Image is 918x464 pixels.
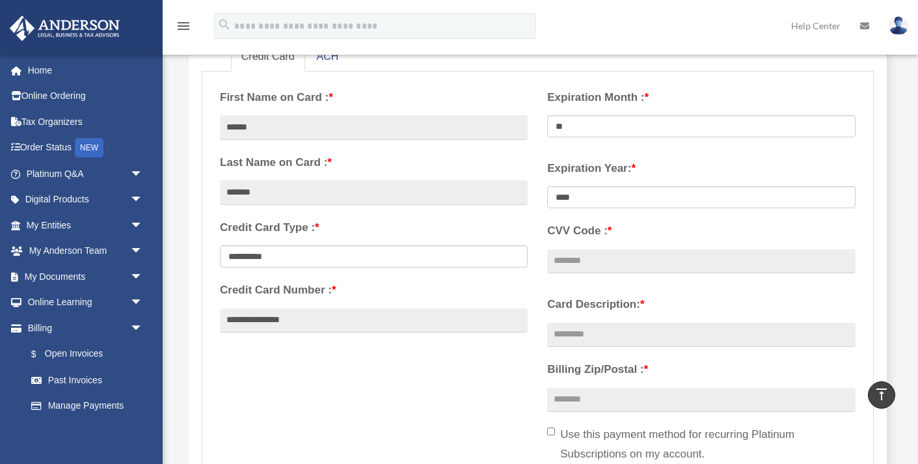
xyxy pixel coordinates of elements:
[547,295,855,314] label: Card Description:
[220,153,528,172] label: Last Name on Card :
[9,161,163,187] a: Platinum Q&Aarrow_drop_down
[130,187,156,213] span: arrow_drop_down
[6,16,124,41] img: Anderson Advisors Platinum Portal
[176,23,191,34] a: menu
[220,218,528,238] label: Credit Card Type :
[9,57,163,83] a: Home
[130,315,156,342] span: arrow_drop_down
[9,238,163,264] a: My Anderson Teamarrow_drop_down
[874,387,889,402] i: vertical_align_top
[75,138,103,157] div: NEW
[9,418,163,444] a: Events Calendar
[547,428,555,435] input: Use this payment method for recurring Platinum Subscriptions on my account.
[9,135,163,161] a: Order StatusNEW
[130,161,156,187] span: arrow_drop_down
[547,360,855,379] label: Billing Zip/Postal :
[176,18,191,34] i: menu
[306,42,349,72] a: ACH
[9,109,163,135] a: Tax Organizers
[9,315,163,341] a: Billingarrow_drop_down
[130,238,156,265] span: arrow_drop_down
[889,16,908,35] img: User Pic
[130,290,156,316] span: arrow_drop_down
[130,264,156,290] span: arrow_drop_down
[220,280,528,300] label: Credit Card Number :
[217,18,232,32] i: search
[9,290,163,316] a: Online Learningarrow_drop_down
[18,341,163,368] a: $Open Invoices
[231,42,305,72] a: Credit Card
[18,367,163,393] a: Past Invoices
[130,212,156,239] span: arrow_drop_down
[38,346,45,362] span: $
[9,187,163,213] a: Digital Productsarrow_drop_down
[547,88,855,107] label: Expiration Month :
[547,159,855,178] label: Expiration Year:
[220,88,528,107] label: First Name on Card :
[547,425,855,464] label: Use this payment method for recurring Platinum Subscriptions on my account.
[547,221,855,241] label: CVV Code :
[868,381,895,409] a: vertical_align_top
[9,212,163,238] a: My Entitiesarrow_drop_down
[9,264,163,290] a: My Documentsarrow_drop_down
[18,393,156,419] a: Manage Payments
[9,83,163,109] a: Online Ordering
